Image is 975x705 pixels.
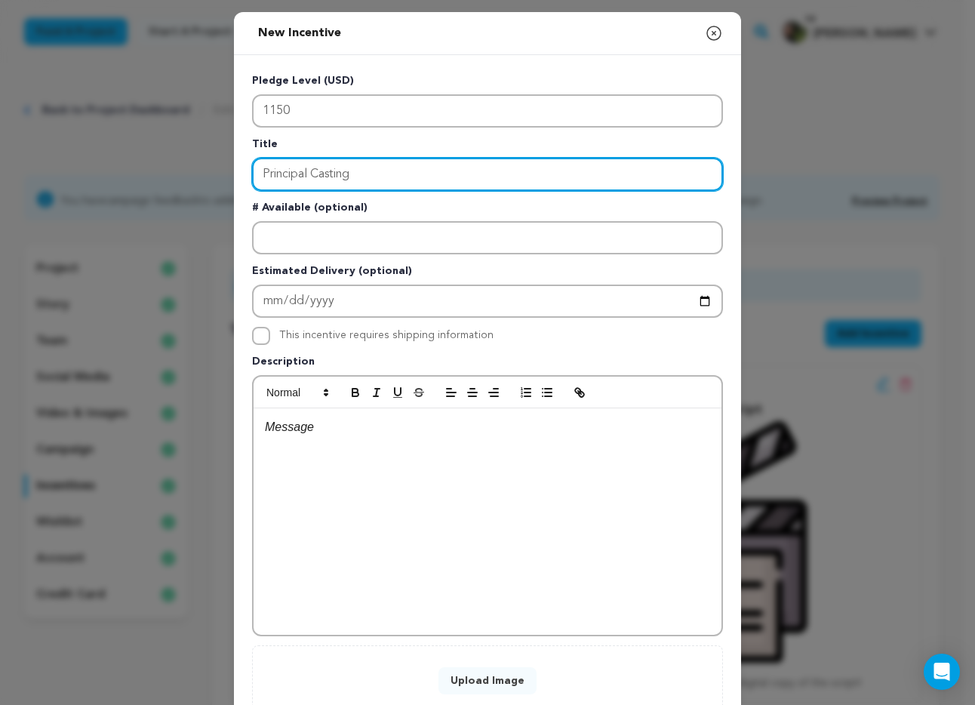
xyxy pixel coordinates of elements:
[252,137,723,158] p: Title
[252,73,723,94] p: Pledge Level (USD)
[252,221,723,254] input: Enter number available
[279,330,494,340] label: This incentive requires shipping information
[252,285,723,318] input: Enter Estimated Delivery
[252,94,723,128] input: Enter level
[252,18,347,48] h2: New Incentive
[252,200,723,221] p: # Available (optional)
[252,263,723,285] p: Estimated Delivery (optional)
[252,158,723,191] input: Enter title
[438,667,537,694] button: Upload Image
[924,654,960,690] div: Open Intercom Messenger
[252,354,723,375] p: Description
